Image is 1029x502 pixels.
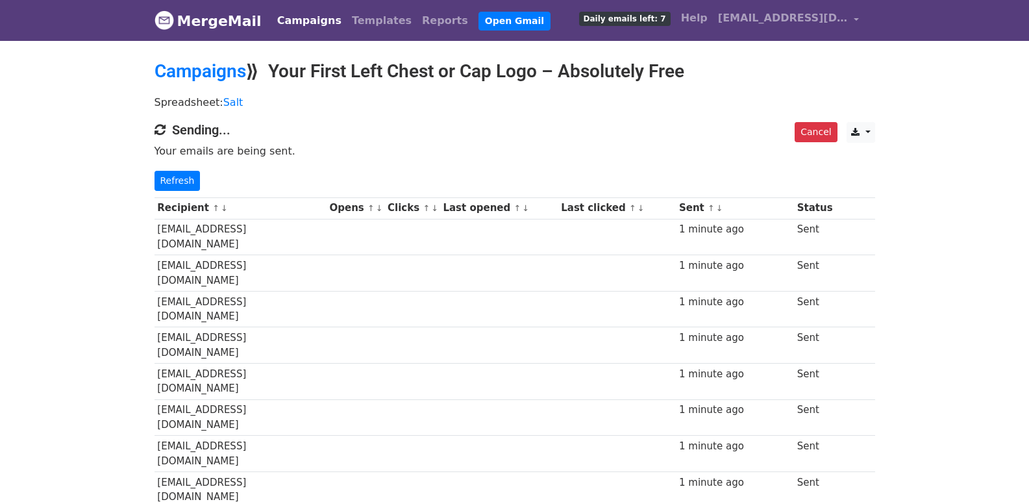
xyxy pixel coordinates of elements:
[367,203,375,213] a: ↑
[417,8,473,34] a: Reports
[795,122,837,142] a: Cancel
[155,255,327,292] td: [EMAIL_ADDRESS][DOMAIN_NAME]
[679,475,791,490] div: 1 minute ago
[794,327,836,364] td: Sent
[478,12,551,31] a: Open Gmail
[155,10,174,30] img: MergeMail logo
[708,203,715,213] a: ↑
[679,258,791,273] div: 1 minute ago
[327,197,385,219] th: Opens
[794,364,836,400] td: Sent
[713,5,865,36] a: [EMAIL_ADDRESS][DOMAIN_NAME]
[155,7,262,34] a: MergeMail
[155,291,327,327] td: [EMAIL_ADDRESS][DOMAIN_NAME]
[718,10,848,26] span: [EMAIL_ADDRESS][DOMAIN_NAME]
[794,399,836,436] td: Sent
[347,8,417,34] a: Templates
[794,197,836,219] th: Status
[679,295,791,310] div: 1 minute ago
[679,403,791,418] div: 1 minute ago
[223,96,243,108] a: Salt
[676,5,713,31] a: Help
[440,197,558,219] th: Last opened
[212,203,219,213] a: ↑
[676,197,794,219] th: Sent
[679,439,791,454] div: 1 minute ago
[155,364,327,400] td: [EMAIL_ADDRESS][DOMAIN_NAME]
[794,291,836,327] td: Sent
[431,203,438,213] a: ↓
[679,367,791,382] div: 1 minute ago
[679,331,791,345] div: 1 minute ago
[964,440,1029,502] iframe: Chat Widget
[155,219,327,255] td: [EMAIL_ADDRESS][DOMAIN_NAME]
[155,171,201,191] a: Refresh
[155,122,875,138] h4: Sending...
[794,219,836,255] td: Sent
[629,203,636,213] a: ↑
[155,60,875,82] h2: ⟫ Your First Left Chest or Cap Logo – Absolutely Free
[221,203,228,213] a: ↓
[155,197,327,219] th: Recipient
[558,197,676,219] th: Last clicked
[638,203,645,213] a: ↓
[514,203,521,213] a: ↑
[679,222,791,237] div: 1 minute ago
[155,95,875,109] p: Spreadsheet:
[155,327,327,364] td: [EMAIL_ADDRESS][DOMAIN_NAME]
[574,5,676,31] a: Daily emails left: 7
[423,203,430,213] a: ↑
[579,12,671,26] span: Daily emails left: 7
[794,255,836,292] td: Sent
[155,60,246,82] a: Campaigns
[155,436,327,472] td: [EMAIL_ADDRESS][DOMAIN_NAME]
[272,8,347,34] a: Campaigns
[376,203,383,213] a: ↓
[155,399,327,436] td: [EMAIL_ADDRESS][DOMAIN_NAME]
[522,203,529,213] a: ↓
[155,144,875,158] p: Your emails are being sent.
[794,436,836,472] td: Sent
[716,203,723,213] a: ↓
[384,197,440,219] th: Clicks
